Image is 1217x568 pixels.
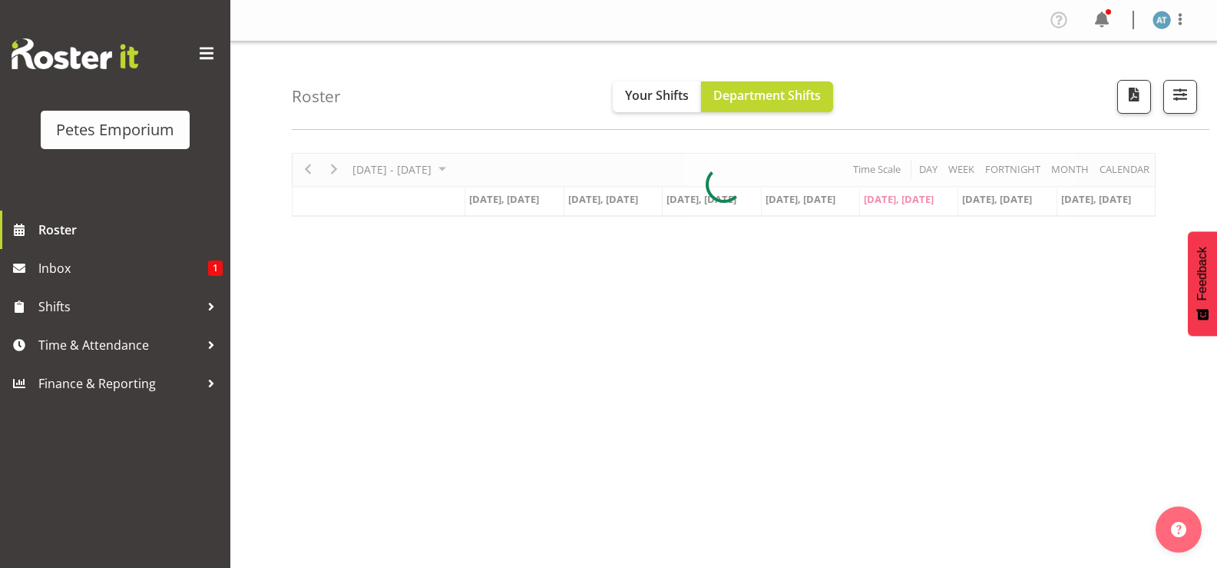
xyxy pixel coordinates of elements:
span: Inbox [38,257,208,280]
button: Download a PDF of the roster according to the set date range. [1117,80,1151,114]
span: Roster [38,218,223,241]
h4: Roster [292,88,341,105]
img: help-xxl-2.png [1171,522,1186,537]
span: Feedback [1196,247,1209,301]
button: Department Shifts [701,81,833,112]
button: Feedback - Show survey [1188,231,1217,336]
span: Department Shifts [713,87,821,104]
span: Time & Attendance [38,334,200,357]
button: Filter Shifts [1163,80,1197,114]
img: Rosterit website logo [12,38,138,69]
span: 1 [208,261,223,276]
button: Your Shifts [613,81,701,112]
span: Finance & Reporting [38,372,200,395]
span: Your Shifts [625,87,689,104]
img: alex-micheal-taniwha5364.jpg [1153,11,1171,29]
span: Shifts [38,295,200,318]
div: Petes Emporium [56,118,174,141]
